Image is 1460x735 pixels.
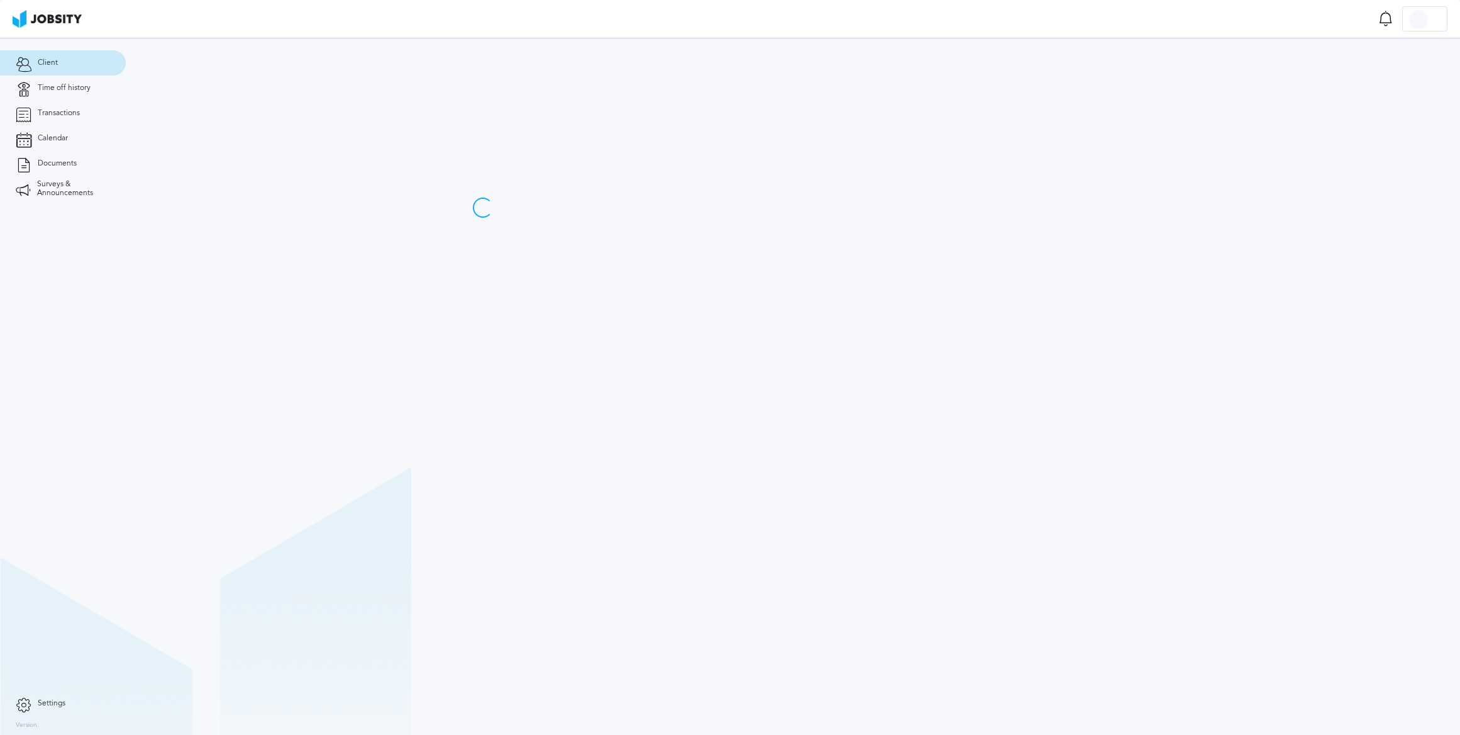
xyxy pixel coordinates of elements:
span: Transactions [38,109,80,118]
span: Time off history [38,84,91,93]
span: Calendar [38,134,68,143]
span: Surveys & Announcements [37,180,110,198]
span: Documents [38,159,77,168]
img: ab4bad089aa723f57921c736e9817d99.png [13,10,82,28]
span: Client [38,59,58,67]
label: Version: [16,722,39,729]
span: Settings [38,699,65,708]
